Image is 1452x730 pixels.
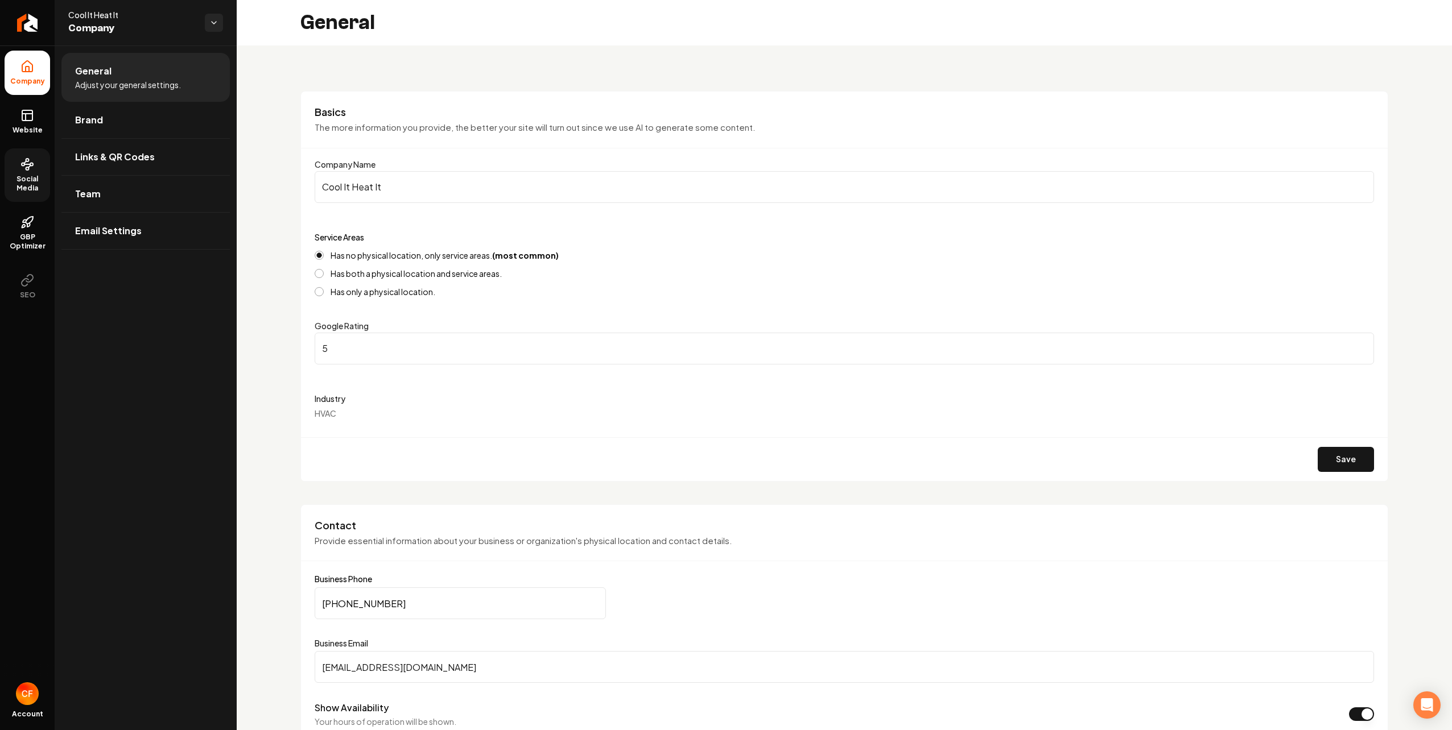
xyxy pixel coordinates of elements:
button: Save [1318,447,1374,472]
span: Links & QR Codes [75,150,155,164]
a: Brand [61,102,230,138]
label: Google Rating [315,321,369,331]
div: Open Intercom Messenger [1413,691,1441,719]
span: Account [12,710,43,719]
label: Company Name [315,159,376,169]
a: Links & QR Codes [61,139,230,175]
p: The more information you provide, the better your site will turn out since we use AI to generate ... [315,121,1374,134]
input: Google Rating [315,333,1374,364]
span: Adjust your general settings. [75,79,181,90]
span: SEO [15,291,40,300]
span: Cool It Heat It [68,9,196,20]
img: Caine Forbes [16,682,39,705]
label: Business Email [315,637,1374,649]
input: Company Name [315,171,1374,203]
label: Industry [315,392,1374,405]
span: Company [68,20,196,36]
img: Rebolt Logo [17,14,38,32]
h3: Contact [315,519,1374,532]
span: Social Media [5,175,50,193]
button: SEO [5,264,50,309]
p: Your hours of operation will be shown. [315,716,456,727]
span: GBP Optimizer [5,233,50,251]
a: GBP Optimizer [5,206,50,260]
a: Social Media [5,148,50,202]
label: Service Areas [315,232,364,242]
strong: (most common) [492,250,559,260]
a: Team [61,176,230,212]
span: Team [75,187,101,201]
span: Company [6,77,49,86]
label: Has no physical location, only service areas. [331,251,559,259]
span: HVAC [315,408,336,418]
span: General [75,64,112,78]
button: Open user button [16,682,39,705]
label: Has both a physical location and service areas. [331,269,502,277]
span: Email Settings [75,224,142,238]
a: Email Settings [61,213,230,249]
h2: General [300,11,375,34]
a: Website [5,99,50,144]
p: Provide essential information about your business or organization's physical location and contact... [315,534,1374,547]
label: Has only a physical location. [331,288,435,296]
h3: Basics [315,105,1374,119]
span: Website [8,126,47,135]
span: Brand [75,113,103,127]
label: Business Phone [315,575,1374,583]
input: Business Email [315,651,1374,683]
label: Show Availability [315,702,389,714]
